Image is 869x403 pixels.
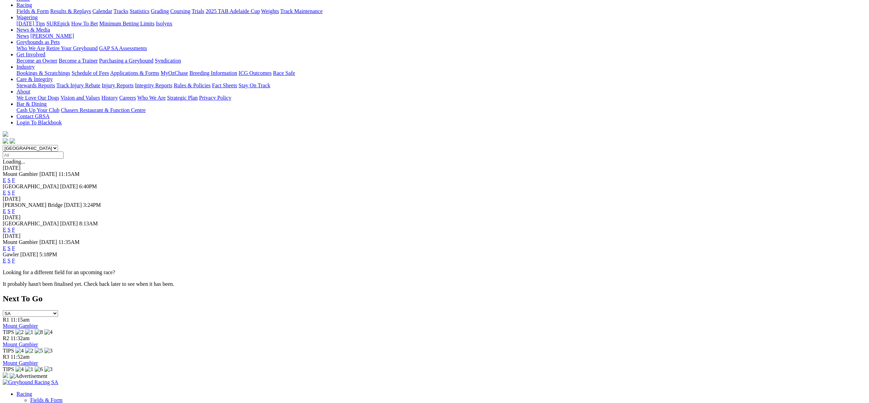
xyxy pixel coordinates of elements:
[3,227,6,233] a: E
[3,131,8,137] img: logo-grsa-white.png
[25,329,33,335] img: 1
[58,239,80,245] span: 11:35AM
[79,183,97,189] span: 6:40PM
[44,366,53,372] img: 3
[10,138,15,144] img: twitter.svg
[155,58,181,64] a: Syndication
[16,45,45,51] a: Who We Are
[3,202,63,208] span: [PERSON_NAME] Bridge
[16,107,59,113] a: Cash Up Your Club
[99,21,154,26] a: Minimum Betting Limits
[280,8,323,14] a: Track Maintenance
[12,177,15,183] a: F
[11,354,30,360] span: 11:52am
[3,190,6,195] a: E
[161,70,188,76] a: MyOzChase
[39,171,57,177] span: [DATE]
[25,366,33,372] img: 1
[11,335,30,341] span: 11:32am
[60,221,78,226] span: [DATE]
[3,269,866,276] p: Looking for a different field for an upcoming race?
[16,70,866,76] div: Industry
[16,120,62,125] a: Login To Blackbook
[16,33,29,39] a: News
[16,391,32,397] a: Racing
[99,58,153,64] a: Purchasing a Greyhound
[50,8,91,14] a: Results & Replays
[35,329,43,335] img: 8
[3,281,174,287] partial: It probably hasn't been finalised yet. Check back later to see when it has been.
[12,190,15,195] a: F
[3,177,6,183] a: E
[71,21,98,26] a: How To Bet
[273,70,295,76] a: Race Safe
[192,8,204,14] a: Trials
[16,58,57,64] a: Become an Owner
[3,208,6,214] a: E
[3,171,38,177] span: Mount Gambier
[8,258,11,264] a: S
[3,196,866,202] div: [DATE]
[8,245,11,251] a: S
[60,95,100,101] a: Vision and Values
[79,221,98,226] span: 8:13AM
[20,251,38,257] span: [DATE]
[58,171,80,177] span: 11:15AM
[10,373,47,379] img: Advertisement
[3,294,866,303] h2: Next To Go
[16,82,55,88] a: Stewards Reports
[174,82,211,88] a: Rules & Policies
[3,214,866,221] div: [DATE]
[46,21,70,26] a: SUREpick
[3,379,58,385] img: Greyhound Racing SA
[11,317,30,323] span: 11:15am
[3,221,59,226] span: [GEOGRAPHIC_DATA]
[3,348,14,354] span: TIPS
[3,159,25,165] span: Loading...
[189,70,237,76] a: Breeding Information
[8,227,11,233] a: S
[3,165,866,171] div: [DATE]
[46,45,98,51] a: Retire Your Greyhound
[16,21,866,27] div: Wagering
[16,52,45,57] a: Get Involved
[137,95,166,101] a: Who We Are
[135,82,172,88] a: Integrity Reports
[56,82,100,88] a: Track Injury Rebate
[130,8,150,14] a: Statistics
[15,329,24,335] img: 2
[3,251,19,257] span: Gawler
[3,372,8,378] img: 15187_Greyhounds_GreysPlayCentral_Resize_SA_WebsiteBanner_300x115_2025.jpg
[92,8,112,14] a: Calendar
[167,95,198,101] a: Strategic Plan
[3,329,14,335] span: TIPS
[30,33,74,39] a: [PERSON_NAME]
[99,45,147,51] a: GAP SA Assessments
[3,335,9,341] span: R2
[3,258,6,264] a: E
[16,76,53,82] a: Care & Integrity
[16,33,866,39] div: News & Media
[16,70,70,76] a: Bookings & Scratchings
[16,95,59,101] a: We Love Our Dogs
[35,348,43,354] img: 5
[16,8,866,14] div: Racing
[110,70,159,76] a: Applications & Forms
[12,227,15,233] a: F
[16,89,30,94] a: About
[3,138,8,144] img: facebook.svg
[151,8,169,14] a: Grading
[3,323,38,329] a: Mount Gambier
[261,8,279,14] a: Weights
[16,8,49,14] a: Fields & Form
[16,58,866,64] div: Get Involved
[16,39,60,45] a: Greyhounds as Pets
[3,183,59,189] span: [GEOGRAPHIC_DATA]
[16,64,35,70] a: Industry
[59,58,98,64] a: Become a Trainer
[15,366,24,372] img: 4
[39,239,57,245] span: [DATE]
[239,82,270,88] a: Stay On Track
[39,251,57,257] span: 5:18PM
[3,245,6,251] a: E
